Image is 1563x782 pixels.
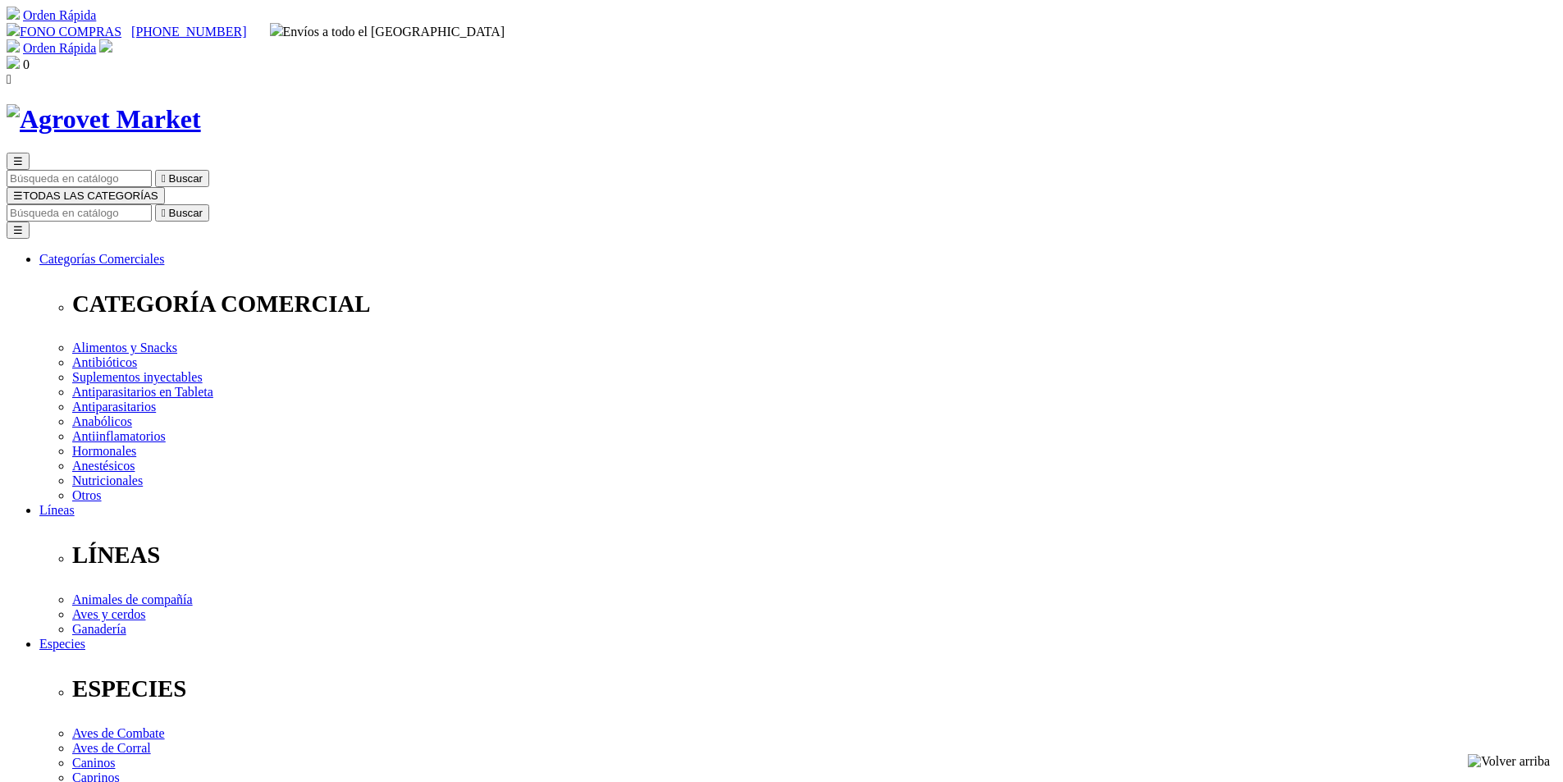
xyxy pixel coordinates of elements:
span: Envíos a todo el [GEOGRAPHIC_DATA] [270,25,505,39]
a: Hormonales [72,444,136,458]
img: shopping-bag.svg [7,56,20,69]
a: Otros [72,488,102,502]
button:  Buscar [155,170,209,187]
a: Alimentos y Snacks [72,341,177,354]
img: user.svg [99,39,112,53]
i:  [162,172,166,185]
a: Acceda a su cuenta de cliente [99,41,112,55]
a: Antiparasitarios [72,400,156,414]
img: phone.svg [7,23,20,36]
img: shopping-cart.svg [7,7,20,20]
span: ☰ [13,190,23,202]
a: Aves y cerdos [72,607,145,621]
input: Buscar [7,204,152,222]
i:  [162,207,166,219]
a: Ganadería [72,622,126,636]
button: ☰ [7,153,30,170]
button:  Buscar [155,204,209,222]
img: Agrovet Market [7,104,201,135]
p: CATEGORÍA COMERCIAL [72,290,1556,318]
i:  [7,72,11,86]
a: [PHONE_NUMBER] [131,25,246,39]
a: Especies [39,637,85,651]
a: Aves de Corral [72,741,151,755]
img: shopping-cart.svg [7,39,20,53]
input: Buscar [7,170,152,187]
span: Buscar [169,207,203,219]
a: Aves de Combate [72,726,165,740]
p: LÍNEAS [72,542,1556,569]
img: delivery-truck.svg [270,23,283,36]
a: Caninos [72,756,115,770]
a: Categorías Comerciales [39,252,164,266]
button: ☰TODAS LAS CATEGORÍAS [7,187,165,204]
span: 0 [23,57,30,71]
a: Líneas [39,503,75,517]
a: Animales de compañía [72,592,193,606]
a: Suplementos inyectables [72,370,203,384]
a: Nutricionales [72,473,143,487]
p: ESPECIES [72,675,1556,702]
a: Anabólicos [72,414,132,428]
span: ☰ [13,155,23,167]
a: Orden Rápida [23,41,96,55]
a: Antiinflamatorios [72,429,166,443]
a: Orden Rápida [23,8,96,22]
a: FONO COMPRAS [7,25,121,39]
img: Volver arriba [1468,754,1550,769]
span: Buscar [169,172,203,185]
a: Anestésicos [72,459,135,473]
a: Antibióticos [72,355,137,369]
a: Antiparasitarios en Tableta [72,385,213,399]
button: ☰ [7,222,30,239]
